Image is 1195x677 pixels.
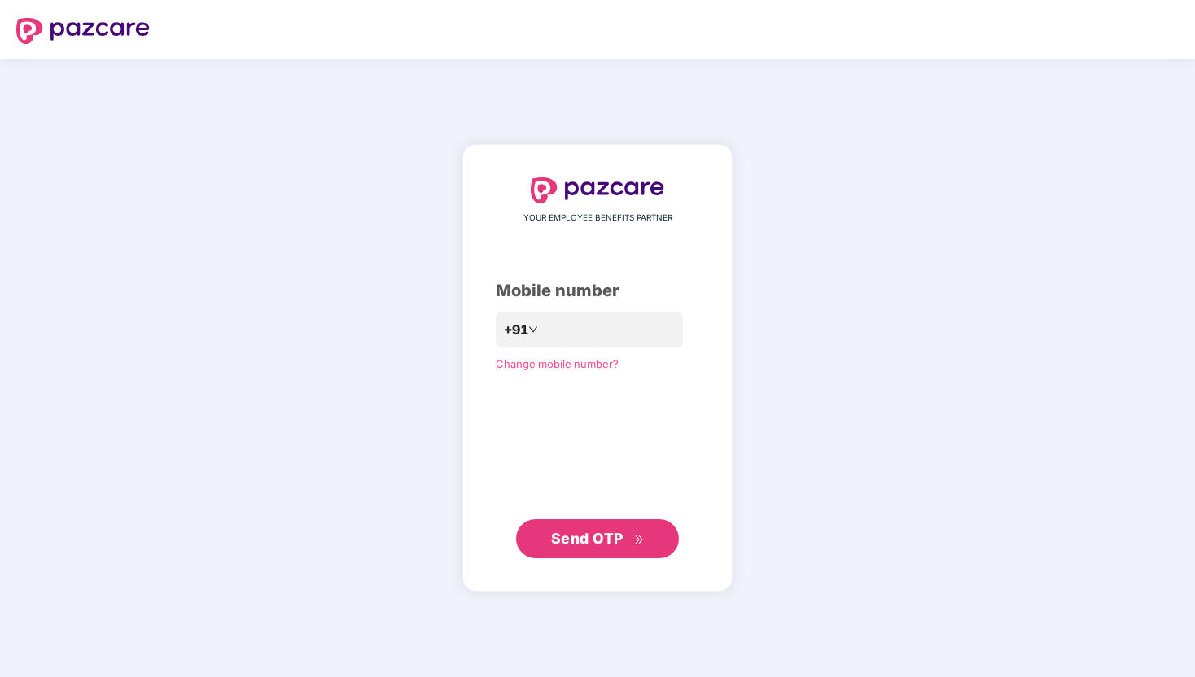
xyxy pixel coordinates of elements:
[528,325,538,334] span: down
[516,519,679,558] button: Send OTPdouble-right
[504,320,528,340] span: +91
[551,530,624,547] span: Send OTP
[496,357,619,370] a: Change mobile number?
[634,535,645,545] span: double-right
[16,18,150,44] img: logo
[531,177,664,203] img: logo
[523,212,672,225] span: YOUR EMPLOYEE BENEFITS PARTNER
[496,278,699,304] div: Mobile number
